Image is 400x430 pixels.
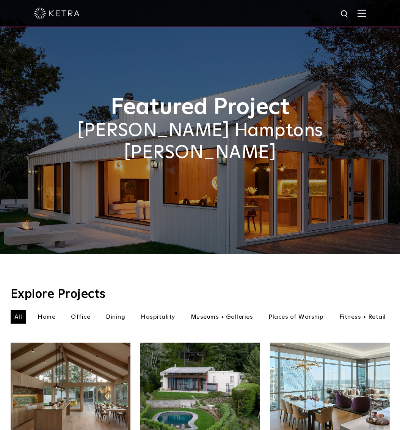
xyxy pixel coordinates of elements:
li: Hospitality [137,310,179,324]
img: Hamburger%20Nav.svg [358,9,366,17]
img: ketra-logo-2019-white [34,8,80,19]
li: Places of Worship [265,310,328,324]
h1: Featured Project [28,95,373,120]
li: Fitness + Retail [336,310,390,324]
li: Home [34,310,59,324]
li: Dining [102,310,129,324]
img: search icon [340,9,350,19]
h3: Explore Projects [11,288,390,300]
li: All [11,310,26,324]
li: Museums + Galleries [187,310,257,324]
h2: [PERSON_NAME] Hamptons [PERSON_NAME] [28,120,373,164]
li: Office [67,310,94,324]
